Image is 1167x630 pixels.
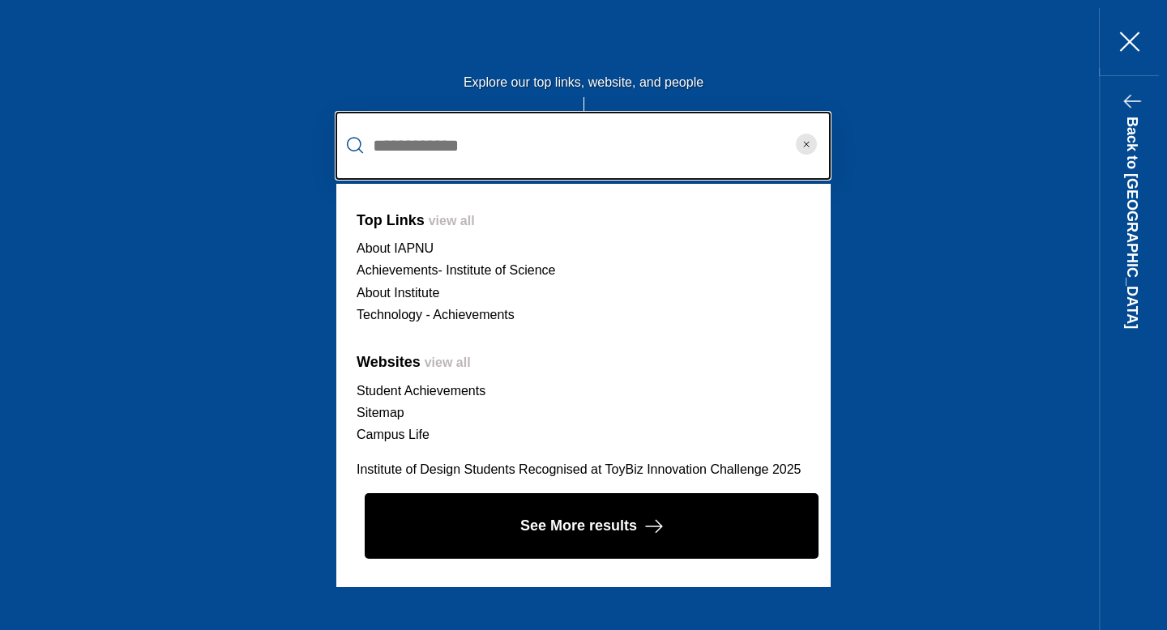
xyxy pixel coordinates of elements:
span: Back to [GEOGRAPHIC_DATA] [1124,117,1140,329]
a: See More results [357,493,810,559]
span: See More results [520,513,637,538]
a: Websites view all [357,354,471,370]
button: See More results [365,493,819,559]
a: Achievements- Institute of Science [357,263,555,277]
span: view all [425,355,471,369]
span: Top Links [357,212,425,228]
span: view all [429,214,475,228]
a: Top Links view all [357,212,475,228]
a: Campus Life [357,428,430,441]
a: About IAPNU [357,241,434,255]
label: Explore our top links, website, and people [336,75,831,97]
a: Student Achievements [357,384,485,398]
a: Technology - Achievements [357,308,515,321]
a: Institute of Design Students Recognised at ToyBiz Innovation Challenge 2025 [357,462,802,476]
button: reset [782,112,831,180]
a: Sitemap [357,406,404,419]
span: Websites [357,354,421,370]
a: About Institute [357,286,439,300]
